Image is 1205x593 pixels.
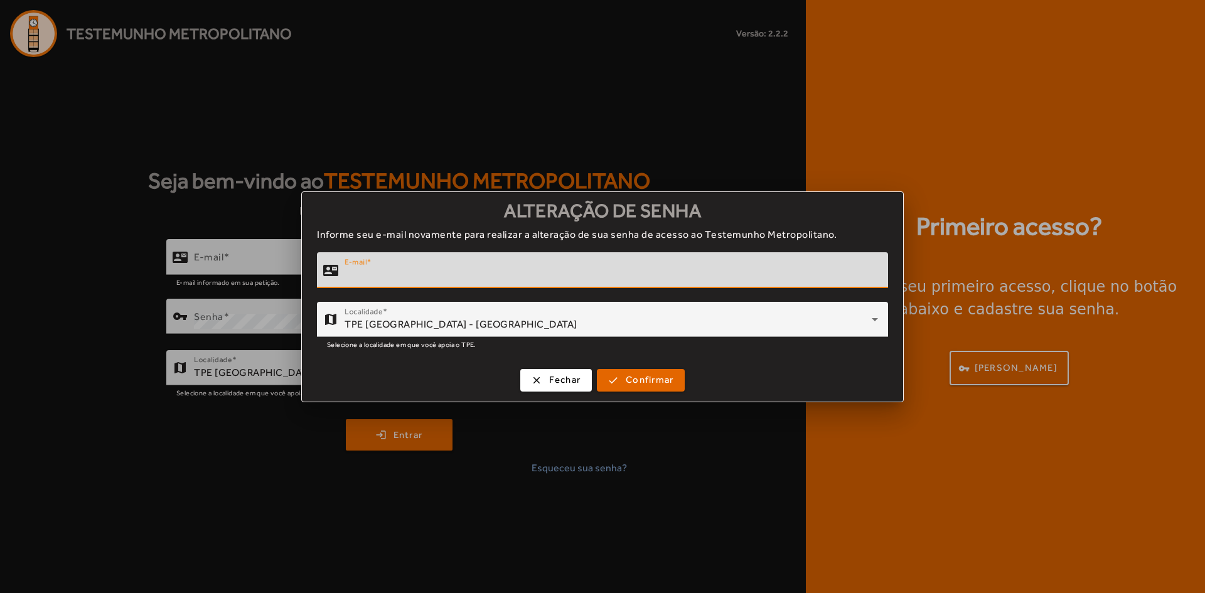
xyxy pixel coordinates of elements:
[626,373,673,387] span: Confirmar
[317,227,888,242] p: Informe seu e-mail novamente para realizar a alteração de sua senha de acesso ao Testemunho Metro...
[345,306,383,315] mat-label: Localidade
[520,369,592,392] button: Fechar
[345,318,577,330] span: TPE [GEOGRAPHIC_DATA] - [GEOGRAPHIC_DATA]
[327,337,476,351] mat-hint: Selecione a localidade em que você apoia o TPE.
[345,257,367,265] mat-label: E-mail
[323,262,338,277] mat-icon: contact_mail
[302,192,903,227] h3: Alteração de senha
[323,312,338,327] mat-icon: map
[597,369,685,392] button: Confirmar
[549,373,581,387] span: Fechar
